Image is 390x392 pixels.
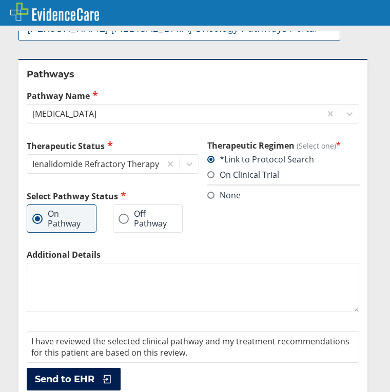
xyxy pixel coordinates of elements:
[27,140,199,152] label: Therapeutic Status
[297,141,336,151] span: (Select one)
[27,368,121,390] button: Send to EHR
[207,154,314,165] label: *Link to Protocol Search
[32,158,159,170] div: Ienalidomide Refractory Therapy
[207,140,359,151] h3: Therapeutic Regimen
[27,249,359,260] label: Additional Details
[207,169,279,180] label: On Clinical Trial
[32,108,96,119] div: [MEDICAL_DATA]
[35,373,94,385] span: Send to EHR
[119,209,167,228] label: Off Pathway
[27,68,359,80] h2: Pathways
[31,336,349,358] span: I have reviewed the selected clinical pathway and my treatment recommendations for this patient a...
[32,209,81,228] label: On Pathway
[10,3,99,21] img: EvidenceCare
[207,190,241,201] label: None
[27,190,199,202] h2: Select Pathway Status
[27,90,359,101] label: Pathway Name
